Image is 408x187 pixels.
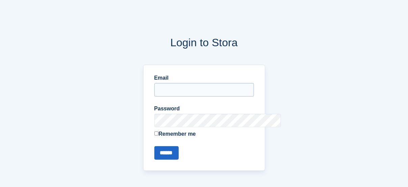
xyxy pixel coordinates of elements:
[52,36,356,49] h1: Login to Stora
[184,16,224,29] img: stora-logo-53a41332b3708ae10de48c4981b4e9114cc0af31d8433b30ea865607fb682f29.svg
[154,105,254,113] label: Password
[154,130,254,138] label: Remember me
[154,131,159,136] input: Remember me
[154,74,254,82] label: Email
